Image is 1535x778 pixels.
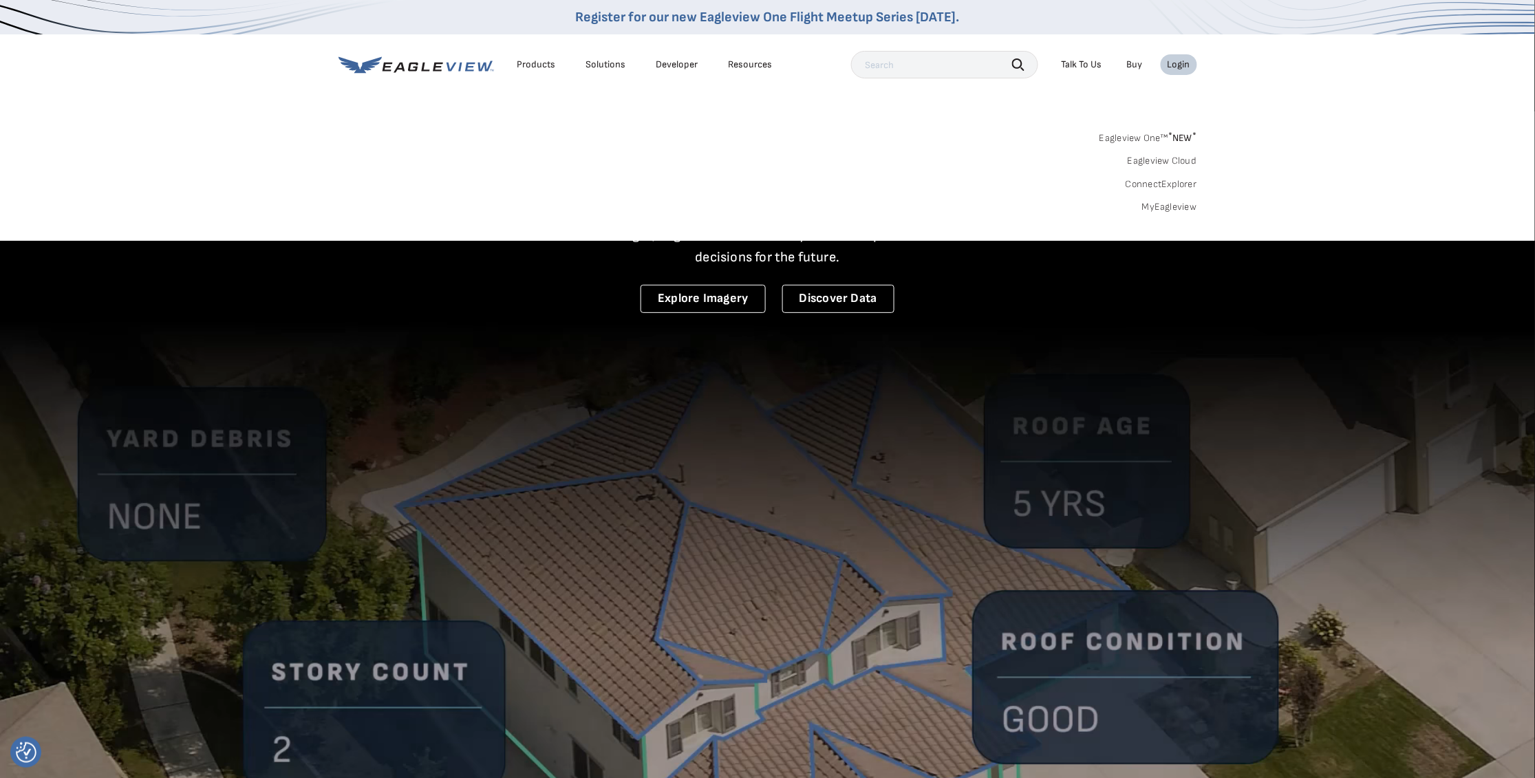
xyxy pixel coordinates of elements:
[16,742,36,763] button: Consent Preferences
[576,9,960,25] a: Register for our new Eagleview One Flight Meetup Series [DATE].
[1099,128,1197,144] a: Eagleview One™*NEW*
[1128,155,1197,167] a: Eagleview Cloud
[641,285,766,313] a: Explore Imagery
[729,58,773,71] div: Resources
[1168,132,1196,144] span: NEW
[16,742,36,763] img: Revisit consent button
[1126,178,1197,191] a: ConnectExplorer
[586,58,626,71] div: Solutions
[517,58,556,71] div: Products
[656,58,698,71] a: Developer
[1062,58,1102,71] div: Talk To Us
[1168,58,1190,71] div: Login
[1127,58,1143,71] a: Buy
[782,285,894,313] a: Discover Data
[1142,201,1197,213] a: MyEagleview
[851,51,1038,78] input: Search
